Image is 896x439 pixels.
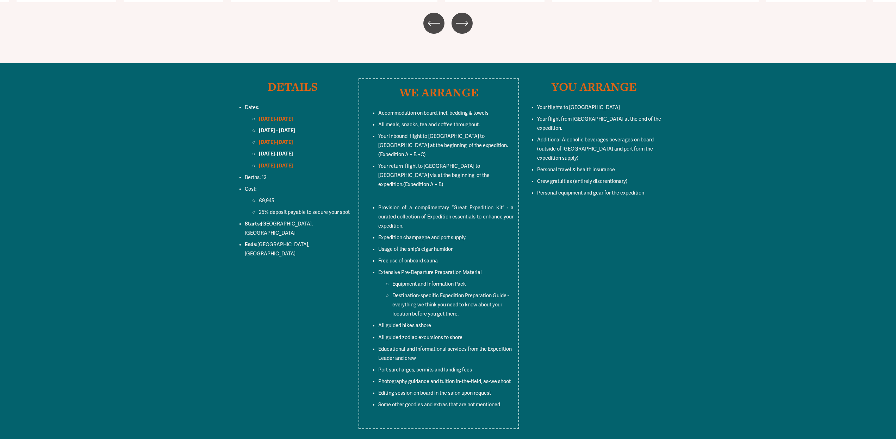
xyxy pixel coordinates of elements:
[378,245,514,254] p: Usage of the ship’s cigar humidor
[259,151,293,157] strong: [DATE]-[DATE]
[378,335,462,341] span: All guided zodiac excursions to shore
[378,132,514,159] p: (Expedition A + B +C)
[378,133,508,148] span: Your inbound flight to [GEOGRAPHIC_DATA] to [GEOGRAPHIC_DATA] at the beginning of the expedition.
[245,221,261,227] strong: Starts:
[259,198,274,204] span: €9,945
[245,241,257,248] strong: Ends:
[245,104,259,110] span: Dates:
[378,389,514,398] p: Editing session on board in the salon upon request
[537,137,655,161] span: Additional Alcoholic beverages beverages on board (outside of [GEOGRAPHIC_DATA] and port form the...
[378,122,480,128] span: All meals, snacks, tea and coffee throughout.
[378,345,514,363] p: Educational and Informational services from the Expedition Leader and crew
[378,203,514,231] p: Provision of a complimentary “Great Expedition Kit” : a curated collection of Expedition essentia...
[378,323,431,329] span: All guided hikes ashore
[423,13,444,34] button: Previous
[378,256,514,266] p: Free use of onboard sauna
[537,178,628,184] span: Crew gratuities (entirely discrentionary)
[378,269,482,275] span: Extensive Pre-Departure Preparation Material
[245,186,256,192] span: Cost:
[268,79,318,94] strong: DETAILS
[378,162,514,189] p: (Expedition A + B)
[245,174,267,180] span: Berths: 12
[452,13,473,34] button: Next
[259,163,293,169] strong: [DATE]-[DATE]
[259,209,350,215] span: 25% deposit payable to secure your spot
[392,280,514,289] p: Equipment and Information Pack
[378,400,514,409] p: Some other goodies and extras that are not mentioned
[537,116,662,131] span: Your flight from [GEOGRAPHIC_DATA] at the end of the expedition.
[378,377,514,386] p: Photography guidance and tuition in-the-field, as-we shoot
[537,190,644,196] span: Personal equipment and gear for the expedition
[392,291,514,319] p: Destination-specific Expedition Preparation Guide - everything we think you need to know about yo...
[378,365,514,375] p: Port surcharges, permits and landing fees
[378,110,489,116] span: Accommodation on board, incl. bedding & towels
[378,163,491,187] span: Your return flight to [GEOGRAPHIC_DATA] to [GEOGRAPHIC_DATA] via at the beginning of the expedition.
[552,79,637,94] strong: YOU ARRANGE
[399,84,479,100] strong: WE ARRANGE
[378,233,514,242] p: Expedition champagne and port supply.
[245,221,314,236] span: [GEOGRAPHIC_DATA], [GEOGRAPHIC_DATA]
[537,104,620,110] span: Your flights to [GEOGRAPHIC_DATA]
[259,127,295,134] strong: [DATE] - [DATE]
[245,242,310,257] span: [GEOGRAPHIC_DATA], [GEOGRAPHIC_DATA]
[537,167,615,173] span: Personal travel & health insurance
[259,139,293,145] strong: [DATE]-[DATE]
[259,116,293,122] strong: [DATE]-[DATE]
